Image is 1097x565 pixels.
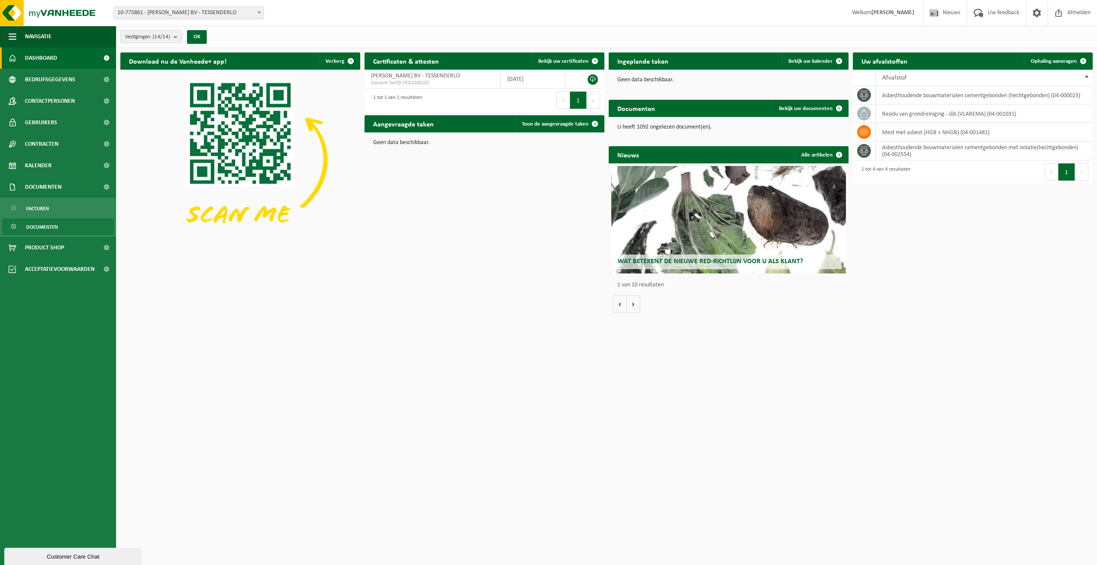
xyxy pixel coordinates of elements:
[570,92,587,109] button: 1
[153,34,170,40] count: (14/14)
[120,52,235,69] h2: Download nu de Vanheede+ app!
[371,80,494,86] span: Consent-SelfD-VEG2200102
[25,69,75,90] span: Bedrijfsgegevens
[365,115,442,132] h2: Aangevraagde taken
[853,52,916,69] h2: Uw afvalstoffen
[627,295,640,313] button: Volgende
[587,92,600,109] button: Next
[25,112,57,133] span: Gebruikers
[609,52,677,69] h2: Ingeplande taken
[618,258,803,265] span: Wat betekent de nieuwe RED-richtlijn voor u als klant?
[531,52,604,70] a: Bekijk uw certificaten
[1058,163,1075,181] button: 1
[882,74,907,81] span: Afvalstof
[556,92,570,109] button: Previous
[113,6,264,19] span: 10-775861 - YVES MAES BV - TESSENDERLO
[125,31,170,43] span: Vestigingen
[120,30,182,43] button: Vestigingen(14/14)
[1045,163,1058,181] button: Previous
[617,282,844,288] p: 1 van 10 resultaten
[794,146,848,163] a: Alle artikelen
[4,546,144,565] iframe: chat widget
[25,90,75,112] span: Contactpersonen
[365,52,447,69] h2: Certificaten & attesten
[1031,58,1077,64] span: Ophaling aanvragen
[779,106,833,111] span: Bekijk uw documenten
[609,146,647,163] h2: Nieuws
[871,9,914,16] strong: [PERSON_NAME]
[772,100,848,117] a: Bekijk uw documenten
[25,237,64,258] span: Product Shop
[522,121,588,127] span: Toon de aangevraagde taken
[611,166,846,273] a: Wat betekent de nieuwe RED-richtlijn voor u als klant?
[1024,52,1092,70] a: Ophaling aanvragen
[2,218,114,235] a: Documenten
[876,104,1093,123] td: residu van grondreiniging - slib (VLAREMA) (04-001031)
[1075,163,1088,181] button: Next
[25,133,58,155] span: Contracten
[515,115,604,132] a: Toon de aangevraagde taken
[25,176,61,198] span: Documenten
[25,47,57,69] span: Dashboard
[25,155,52,176] span: Kalender
[857,163,910,181] div: 1 tot 4 van 4 resultaten
[876,123,1093,141] td: mest met asbest (HGB + NHGB) (04-001481)
[876,141,1093,160] td: asbesthoudende bouwmaterialen cementgebonden met isolatie(hechtgebonden) (04-002554)
[781,52,848,70] a: Bekijk uw kalender
[25,26,52,47] span: Navigatie
[369,91,422,110] div: 1 tot 1 van 1 resultaten
[609,100,664,117] h2: Documenten
[120,70,360,250] img: Download de VHEPlus App
[187,30,207,44] button: OK
[876,86,1093,104] td: asbesthoudende bouwmaterialen cementgebonden (hechtgebonden) (04-000023)
[371,73,460,79] span: [PERSON_NAME] BV - TESSENDERLO
[501,70,565,89] td: [DATE]
[114,7,264,19] span: 10-775861 - YVES MAES BV - TESSENDERLO
[617,77,840,83] p: Geen data beschikbaar.
[2,200,114,216] a: Facturen
[26,219,58,235] span: Documenten
[617,124,840,130] p: U heeft 1092 ongelezen document(en).
[788,58,833,64] span: Bekijk uw kalender
[319,52,359,70] button: Verberg
[373,140,596,146] p: Geen data beschikbaar.
[25,258,95,280] span: Acceptatievoorwaarden
[538,58,588,64] span: Bekijk uw certificaten
[325,58,344,64] span: Verberg
[613,295,627,313] button: Vorige
[26,200,49,217] span: Facturen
